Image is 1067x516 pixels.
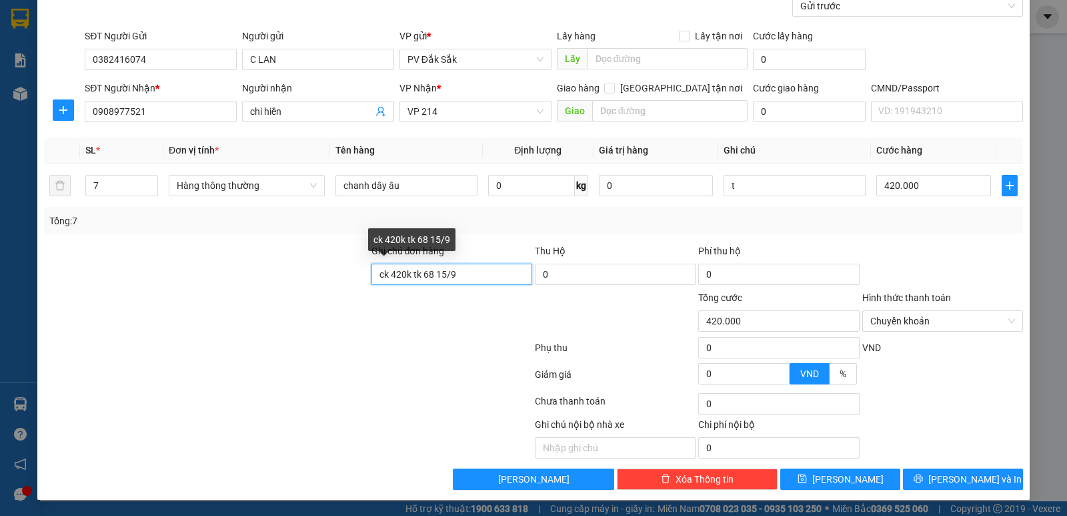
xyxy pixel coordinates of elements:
span: VND [800,368,819,379]
span: % [840,368,846,379]
button: save[PERSON_NAME] [780,469,900,490]
button: delete [49,175,71,196]
input: Cước lấy hàng [753,49,866,70]
div: Giảm giá [533,367,697,391]
span: save [798,474,807,485]
span: VP Nhận [399,83,437,93]
span: [PERSON_NAME] [812,472,884,487]
button: deleteXóa Thông tin [617,469,778,490]
span: Xóa Thông tin [676,472,734,487]
div: ck 420k tk 68 15/9 [368,228,455,251]
div: Phí thu hộ [698,244,859,264]
span: Giao [557,100,592,121]
div: Phụ thu [533,340,697,364]
div: SĐT Người Gửi [85,29,237,43]
span: Giao hàng [557,83,600,93]
div: CMND/Passport [871,81,1023,95]
div: Tổng: 7 [49,214,413,228]
input: Ghi chú đơn hàng [371,264,532,285]
span: Giá trị hàng [599,145,648,156]
span: Tổng cước [698,292,742,303]
span: kg [575,175,588,196]
input: 0 [599,175,713,196]
div: VP gửi [399,29,552,43]
div: Ghi chú nội bộ nhà xe [535,417,696,437]
button: [PERSON_NAME] [453,469,614,490]
span: Thu Hộ [535,246,566,256]
span: Chuyển khoản [870,311,1015,331]
button: plus [53,99,74,121]
span: Lấy [557,48,588,69]
input: Ghi Chú [724,175,866,196]
label: Hình thức thanh toán [862,292,951,303]
span: plus [53,105,73,115]
span: Cước hàng [876,145,922,156]
span: Lấy hàng [557,31,596,41]
div: Người nhận [242,81,394,95]
th: Ghi chú [718,138,871,164]
span: PV Đắk Sắk [407,49,544,69]
span: Hàng thông thường [177,176,317,196]
span: SL [85,145,96,156]
span: VP 214 [407,101,544,121]
input: VD: Bàn, Ghế [335,175,477,196]
input: Cước giao hàng [753,101,866,122]
span: Tên hàng [335,145,375,156]
div: SĐT Người Nhận [85,81,237,95]
span: Đơn vị tính [169,145,219,156]
span: VND [862,342,881,353]
input: Nhập ghi chú [535,437,696,459]
div: Chưa thanh toán [533,394,697,417]
span: [PERSON_NAME] và In [928,472,1022,487]
label: Cước lấy hàng [753,31,813,41]
button: plus [1002,175,1018,196]
span: Định lượng [514,145,562,156]
label: Cước giao hàng [753,83,819,93]
span: delete [661,474,670,485]
input: Dọc đường [588,48,748,69]
div: Chi phí nội bộ [698,417,859,437]
span: user-add [375,106,386,117]
span: [PERSON_NAME] [498,472,570,487]
span: printer [914,474,923,485]
span: plus [1002,180,1017,191]
span: Lấy tận nơi [690,29,748,43]
span: [GEOGRAPHIC_DATA] tận nơi [615,81,748,95]
div: Người gửi [242,29,394,43]
button: printer[PERSON_NAME] và In [903,469,1023,490]
input: Dọc đường [592,100,748,121]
